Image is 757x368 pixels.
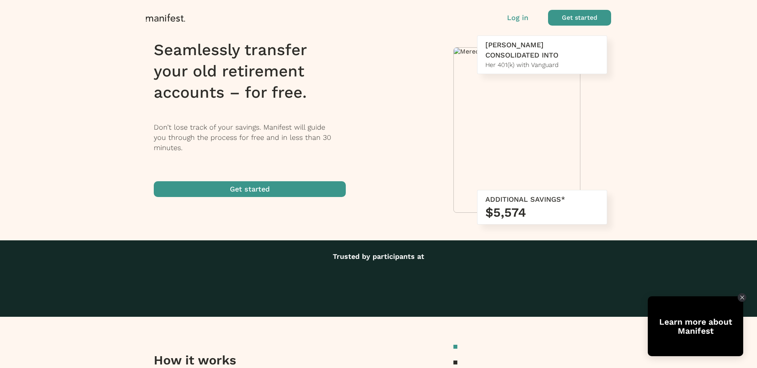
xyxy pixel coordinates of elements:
[485,204,599,220] h3: $5,574
[648,317,743,335] div: Learn more about Manifest
[154,39,356,103] h1: Seamlessly transfer your old retirement accounts – for free.
[154,352,330,368] h3: How it works
[154,122,356,153] p: Don’t lose track of your savings. Manifest will guide you through the process for free and in les...
[485,60,599,70] div: Her 401(k) with Vanguard
[738,293,746,302] div: Close Tolstoy widget
[485,40,599,60] div: [PERSON_NAME] CONSOLIDATED INTO
[648,296,743,356] div: Open Tolstoy
[454,48,580,55] img: Meredith
[648,296,743,356] div: Tolstoy bubble widget
[648,296,743,356] div: Open Tolstoy widget
[548,10,611,26] button: Get started
[485,194,599,204] div: ADDITIONAL SAVINGS*
[154,181,346,197] button: Get started
[507,13,528,23] button: Log in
